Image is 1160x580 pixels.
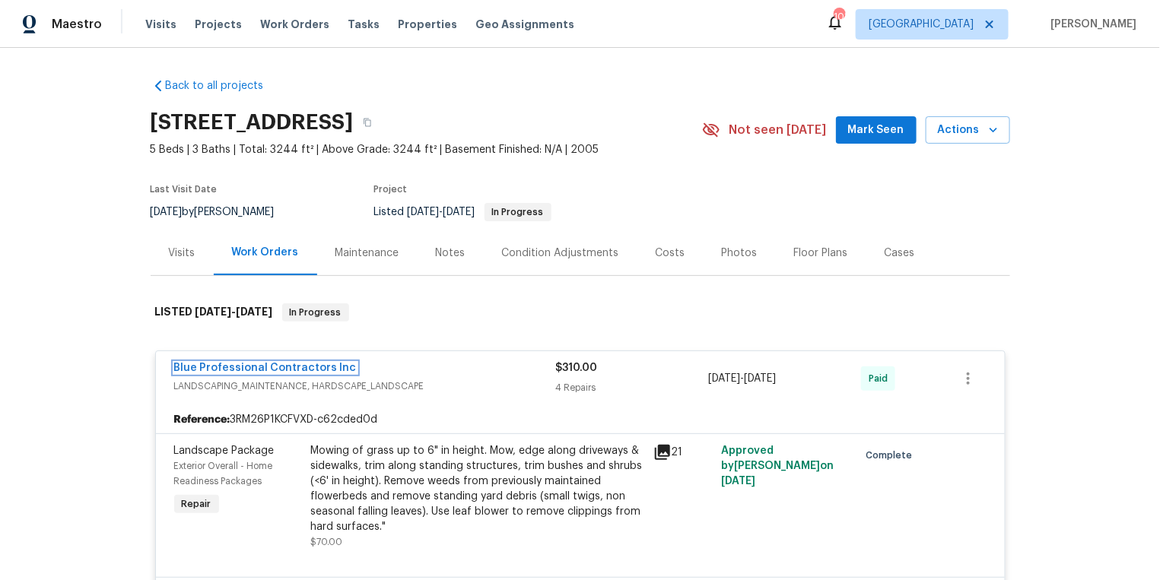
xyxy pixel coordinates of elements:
[866,448,918,463] span: Complete
[556,380,709,395] div: 4 Repairs
[156,406,1005,433] div: 3RM26P1KCFVXD-c62cded0d
[708,373,740,384] span: [DATE]
[311,443,644,534] div: Mowing of grass up to 6" in height. Mow, edge along driveways & sidewalks, trim along standing st...
[926,116,1010,144] button: Actions
[486,208,550,217] span: In Progress
[475,17,574,32] span: Geo Assignments
[721,476,755,487] span: [DATE]
[869,17,974,32] span: [GEOGRAPHIC_DATA]
[174,363,357,373] a: Blue Professional Contractors Inc
[794,246,848,261] div: Floor Plans
[151,207,183,217] span: [DATE]
[1045,17,1137,32] span: [PERSON_NAME]
[374,207,551,217] span: Listed
[145,17,176,32] span: Visits
[335,246,399,261] div: Maintenance
[436,246,466,261] div: Notes
[374,185,408,194] span: Project
[721,445,834,487] span: Approved by [PERSON_NAME] on
[155,303,273,322] h6: LISTED
[408,207,440,217] span: [DATE]
[834,9,844,24] div: 103
[195,17,242,32] span: Projects
[744,373,776,384] span: [DATE]
[408,207,475,217] span: -
[151,142,702,157] span: 5 Beds | 3 Baths | Total: 3244 ft² | Above Grade: 3244 ft² | Basement Finished: N/A | 2005
[151,185,218,194] span: Last Visit Date
[729,122,827,138] span: Not seen [DATE]
[151,203,293,221] div: by [PERSON_NAME]
[195,306,273,317] span: -
[722,246,758,261] div: Photos
[354,109,381,136] button: Copy Address
[848,121,904,140] span: Mark Seen
[708,371,776,386] span: -
[938,121,998,140] span: Actions
[348,19,380,30] span: Tasks
[52,17,102,32] span: Maestro
[653,443,713,461] div: 21
[176,496,218,512] span: Repair
[284,305,348,320] span: In Progress
[174,445,275,456] span: Landscape Package
[885,246,915,261] div: Cases
[174,412,230,427] b: Reference:
[151,115,354,130] h2: [STREET_ADDRESS]
[556,363,598,373] span: $310.00
[232,245,299,260] div: Work Orders
[656,246,685,261] div: Costs
[869,371,894,386] span: Paid
[311,537,343,547] span: $70.00
[151,288,1010,337] div: LISTED [DATE]-[DATE]In Progress
[502,246,619,261] div: Condition Adjustments
[174,461,273,486] span: Exterior Overall - Home Readiness Packages
[237,306,273,317] span: [DATE]
[260,17,329,32] span: Work Orders
[195,306,232,317] span: [DATE]
[836,116,917,144] button: Mark Seen
[151,78,297,93] a: Back to all projects
[169,246,195,261] div: Visits
[443,207,475,217] span: [DATE]
[174,379,556,394] span: LANDSCAPING_MAINTENANCE, HARDSCAPE_LANDSCAPE
[398,17,457,32] span: Properties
